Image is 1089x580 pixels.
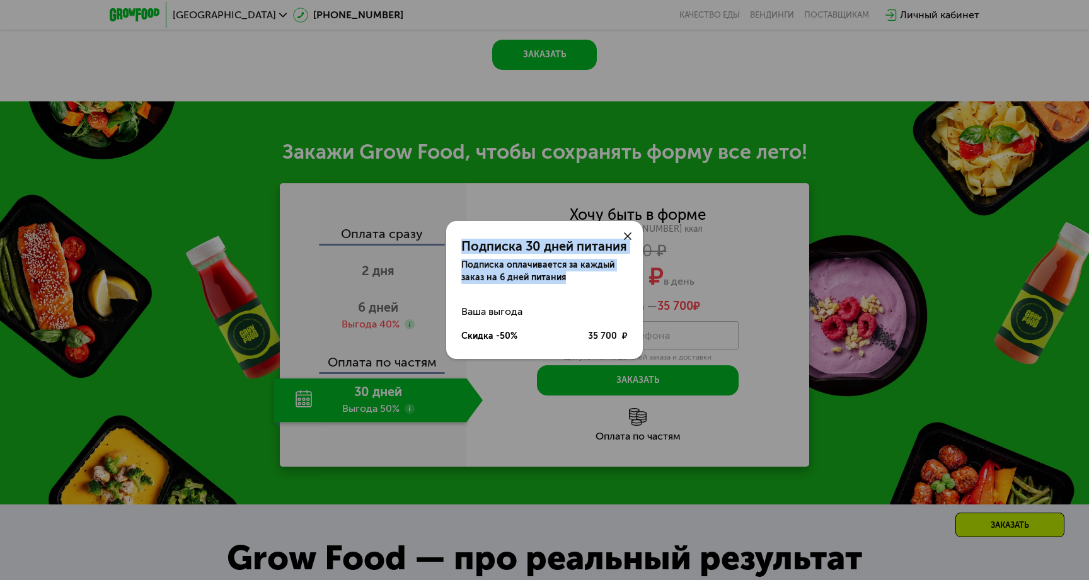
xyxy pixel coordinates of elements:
[461,330,517,343] div: Скидка -50%
[588,330,628,343] div: 35 700
[461,259,628,284] div: Подписка оплачивается за каждый заказ на 6 дней питания
[461,299,628,324] div: Ваша выгода
[461,239,628,254] div: Подписка 30 дней питания
[622,330,628,343] span: ₽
